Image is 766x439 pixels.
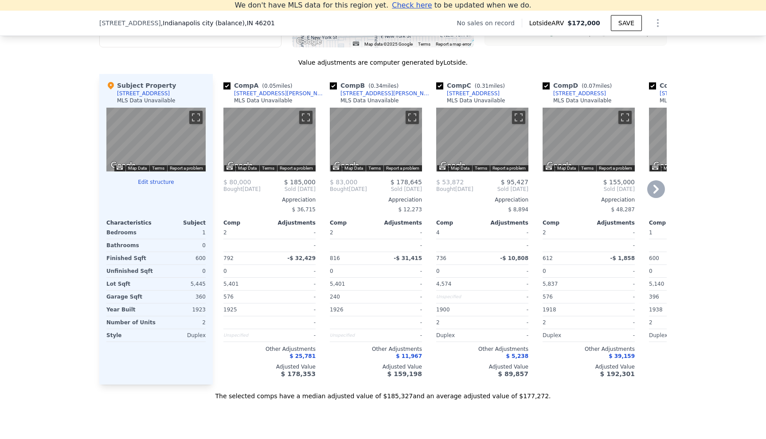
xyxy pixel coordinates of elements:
[649,108,741,171] div: Street View
[223,179,251,186] span: $ 80,000
[330,281,345,287] span: 5,401
[294,36,324,47] a: Open this area in Google Maps (opens a new window)
[553,97,612,104] div: MLS Data Unavailable
[543,108,635,171] div: Map
[545,160,574,171] a: Open this area in Google Maps (opens a new window)
[109,160,138,171] a: Open this area in Google Maps (opens a new window)
[281,370,316,377] span: $ 178,353
[106,303,154,316] div: Year Built
[159,316,206,329] div: 2
[590,265,635,277] div: -
[271,226,316,239] div: -
[500,255,528,261] span: -$ 10,808
[651,160,680,171] a: Open this area in Google Maps (opens a new window)
[436,42,471,47] a: Report a map error
[512,111,525,124] button: Toggle fullscreen view
[227,166,233,170] button: Keyboard shortcuts
[447,97,505,104] div: MLS Data Unavailable
[396,353,422,359] span: $ 11,967
[223,229,227,236] span: 2
[652,166,658,170] button: Keyboard shortcuts
[609,353,635,359] span: $ 39,159
[438,160,468,171] a: Open this area in Google Maps (opens a new window)
[649,363,741,370] div: Adjusted Value
[584,83,596,89] span: 0.07
[245,19,275,27] span: , IN 46201
[271,239,316,252] div: -
[611,206,635,213] span: $ 48,287
[664,165,682,171] button: Map Data
[558,31,592,37] text: Selected Comp
[545,160,574,171] img: Google
[590,239,635,252] div: -
[543,281,558,287] span: 5,837
[332,160,361,171] a: Open this area in Google Maps (opens a new window)
[271,316,316,329] div: -
[649,281,664,287] span: 5,140
[271,329,316,342] div: -
[553,90,606,97] div: [STREET_ADDRESS]
[378,291,422,303] div: -
[590,278,635,290] div: -
[618,111,632,124] button: Toggle fullscreen view
[106,291,154,303] div: Garage Sqft
[189,111,203,124] button: Toggle fullscreen view
[578,83,615,89] span: ( miles)
[649,90,752,97] a: [STREET_ADDRESS][PERSON_NAME]
[223,294,234,300] span: 576
[106,252,154,264] div: Finished Sqft
[161,19,275,27] span: , Indianapolis city (balance)
[447,90,500,97] div: [STREET_ADDRESS]
[271,278,316,290] div: -
[436,303,481,316] div: 1900
[106,316,156,329] div: Number of Units
[600,370,635,377] span: $ 192,301
[330,294,340,300] span: 240
[394,255,422,261] span: -$ 31,415
[330,81,402,90] div: Comp B
[376,219,422,226] div: Adjustments
[330,346,422,353] div: Other Adjustments
[529,19,567,27] span: Lotside ARV
[158,239,206,252] div: 0
[294,36,324,47] img: Google
[340,90,433,97] div: [STREET_ADDRESS][PERSON_NAME]
[436,186,473,193] div: [DATE]
[436,179,464,186] span: $ 53,872
[270,219,316,226] div: Adjustments
[649,219,695,226] div: Comp
[436,108,528,171] div: Map
[332,160,361,171] img: Google
[330,303,374,316] div: 1926
[451,165,469,171] button: Map Data
[651,160,680,171] img: Google
[484,303,528,316] div: -
[330,229,333,236] span: 2
[475,166,487,171] a: Terms (opens in new tab)
[371,83,383,89] span: 0.34
[438,160,468,171] img: Google
[590,329,635,342] div: -
[543,316,587,329] div: 2
[436,81,508,90] div: Comp C
[543,268,546,274] span: 0
[649,14,667,32] button: Show Options
[367,186,422,193] span: Sold [DATE]
[223,363,316,370] div: Adjusted Value
[436,219,482,226] div: Comp
[436,108,528,171] div: Street View
[158,226,206,239] div: 1
[649,229,653,236] span: 1
[158,278,206,290] div: 5,445
[436,186,455,193] span: Bought
[378,329,422,342] div: -
[223,108,316,171] div: Map
[543,229,546,236] span: 2
[406,111,419,124] button: Toggle fullscreen view
[484,278,528,290] div: -
[498,370,528,377] span: $ 89,857
[106,265,154,277] div: Unfinished Sqft
[99,385,667,400] div: The selected comps have a median adjusted value of $185,327 and an average adjusted value of $177...
[330,255,340,261] span: 816
[344,165,363,171] button: Map Data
